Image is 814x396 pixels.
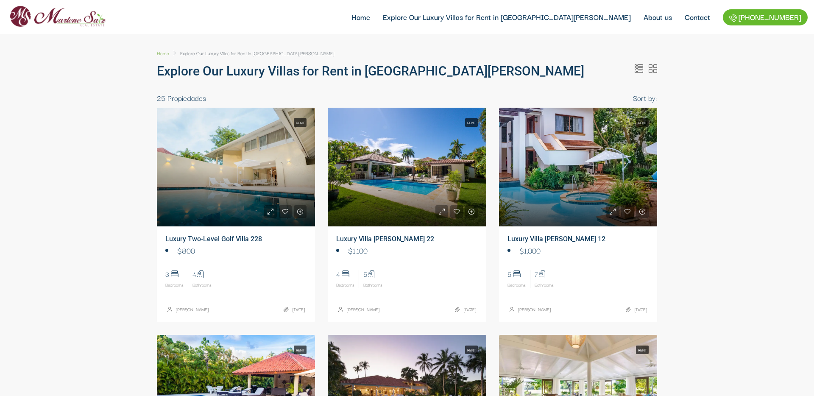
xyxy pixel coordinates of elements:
[507,235,605,243] a: Luxury Villa [PERSON_NAME] 12
[336,270,354,277] span: 4
[530,270,558,288] li: Bathrooms
[455,303,476,316] div: [DATE]
[336,270,359,288] li: Bedrooms
[165,270,184,277] span: 3
[165,244,307,257] li: $800
[626,303,647,316] div: [DATE]
[518,303,551,316] a: [PERSON_NAME]
[284,303,305,316] div: [DATE]
[507,270,526,277] span: 5
[157,64,630,79] h1: Explore Our Luxury Villas for Rent in [GEOGRAPHIC_DATA][PERSON_NAME]
[723,9,808,25] a: [PHONE_NUMBER]
[535,270,554,277] span: 7
[157,49,169,57] span: Home
[507,270,530,288] li: Bedrooms
[359,270,387,288] li: Bathrooms
[169,47,334,59] li: Explore Our Luxury Villas for Rent in [GEOGRAPHIC_DATA][PERSON_NAME]
[188,270,216,288] li: Bathrooms
[336,244,477,257] li: $1,100
[633,92,657,104] div: Sort by:
[6,3,109,31] img: logo
[165,235,262,243] a: Luxury Two-Level Golf Villa 228
[192,270,212,277] span: 4
[157,92,633,104] div: 25 Propiedades
[507,244,649,257] li: $1,000
[157,47,169,59] a: Home
[347,303,379,316] a: [PERSON_NAME]
[336,235,434,243] a: Luxury Villa [PERSON_NAME] 22
[363,270,382,277] span: 5
[165,270,188,288] li: Bedrooms
[176,303,209,316] a: [PERSON_NAME]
